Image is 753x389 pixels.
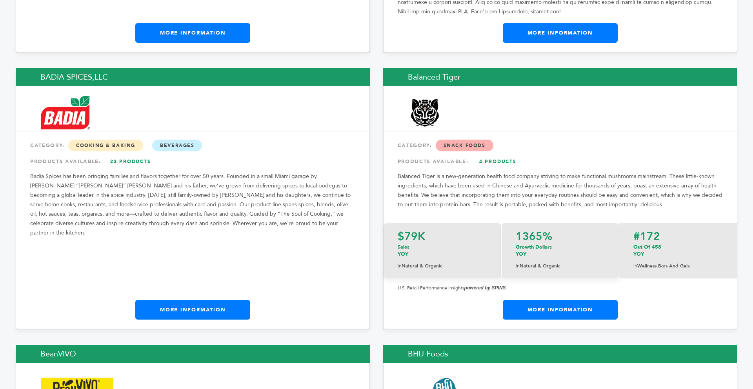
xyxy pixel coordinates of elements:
span: YOY [398,251,408,258]
p: Badia Spices has been bringing families and flavors together for over 50 years. Founded in a smal... [30,172,355,238]
span: Snack Foods [436,140,493,151]
a: More Information [503,300,618,320]
a: More Information [135,23,250,43]
p: Wellness Bars and Gels [633,262,723,271]
a: More Information [135,300,250,320]
div: PRODUCTS AVAILABLE: [30,155,355,169]
img: Balanced Tiger [408,96,442,129]
p: Balanced Tiger is a new-generation health food company striving to make functional mushrooms main... [398,172,723,209]
h2: Balanced Tiger [383,68,737,86]
h2: BADIA SPICES,LLC [16,68,370,86]
strong: powered by SPINS [464,285,506,291]
img: BADIA SPICES,LLC [41,96,90,129]
span: Cooking & Baking [68,140,143,151]
div: CATEGORY: [30,138,355,153]
p: 1365% [516,231,605,242]
p: #172 [633,231,723,242]
div: CATEGORY: [398,138,723,153]
a: 4 Products [470,155,525,169]
p: $79K [398,231,487,242]
span: Beverages [152,140,202,151]
span: YOY [633,251,644,258]
span: YOY [516,251,526,258]
h2: BeanVIVO [16,345,370,363]
p: Natural & Organic [516,262,605,271]
span: in [633,263,637,269]
p: Sales [398,244,487,258]
p: Natural & Organic [398,262,487,271]
p: Out of 458 [633,244,723,258]
a: 23 Products [103,155,158,169]
h2: BHU Foods [383,345,737,363]
span: in [516,263,520,269]
p: U.S. Retail Performance Insights [398,283,723,293]
span: in [398,263,402,269]
p: Growth Dollars [516,244,605,258]
a: More Information [503,23,618,43]
div: PRODUCTS AVAILABLE: [398,155,723,169]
